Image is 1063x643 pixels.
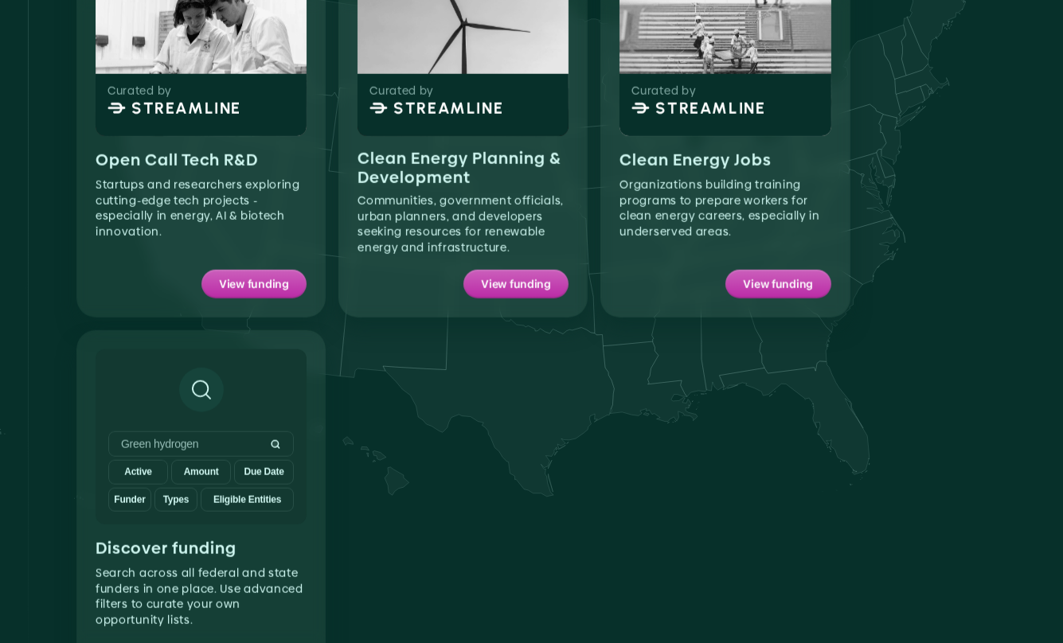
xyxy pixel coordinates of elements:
[184,466,219,477] p: Amount
[619,150,830,170] p: Clean Energy Jobs
[163,494,190,505] p: Types
[463,270,569,298] a: View funding
[96,539,307,558] p: Discover funding
[358,149,569,187] p: Clean Energy Planning & Development
[743,274,813,294] p: View funding
[96,150,307,170] p: Open Call Tech R&D
[393,99,503,118] p: STREAMLINE
[213,494,281,505] p: Eligible Entities
[107,84,359,99] p: Curated by
[725,270,831,298] a: View funding
[121,438,264,451] p: Green hydrogen
[631,84,883,99] p: Curated by
[124,466,152,477] p: Active
[655,99,765,118] p: STREAMLINE
[96,566,307,628] p: Search across all federal and state funders in one place. Use advanced filters to curate your own...
[201,270,307,298] a: View funding
[619,177,830,240] p: Organizations building training programs to prepare workers for clean energy careers, especially ...
[481,274,551,294] p: View funding
[219,274,289,294] p: View funding
[369,84,621,99] p: Curated by
[96,177,307,240] p: Startups and researchers exploring cutting-edge tech projects - especially in energy, AI & biotec...
[244,466,284,477] p: Due Date
[131,99,241,118] p: STREAMLINE
[358,193,569,255] p: Communities, government officials, urban planners, and developers seeking resources for renewable...
[114,494,145,505] p: Funder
